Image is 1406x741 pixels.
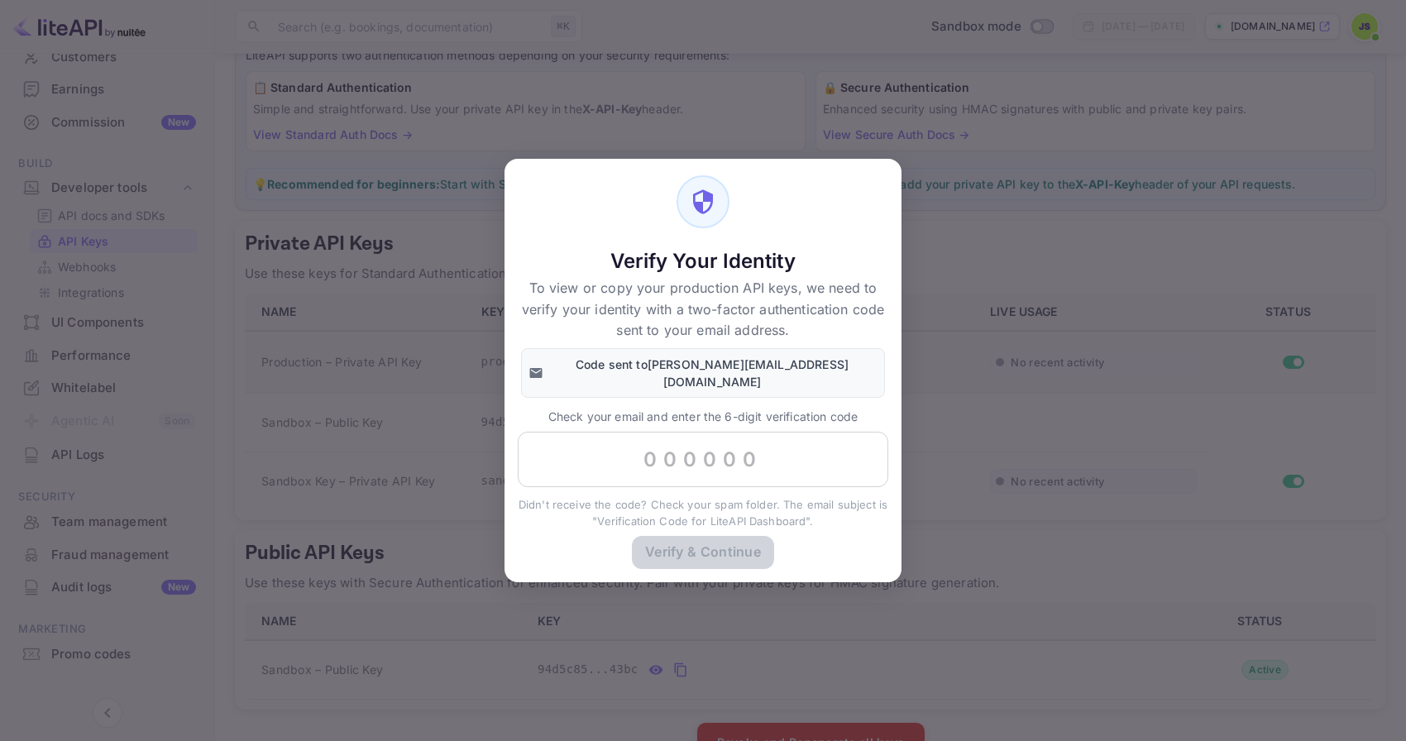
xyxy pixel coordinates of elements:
[521,278,885,342] p: To view or copy your production API keys, we need to verify your identity with a two-factor authe...
[518,408,888,425] p: Check your email and enter the 6-digit verification code
[518,497,888,529] p: Didn't receive the code? Check your spam folder. The email subject is "Verification Code for Lite...
[521,248,885,275] h5: Verify Your Identity
[547,356,878,390] p: Code sent to [PERSON_NAME][EMAIL_ADDRESS][DOMAIN_NAME]
[518,432,888,488] input: 000000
